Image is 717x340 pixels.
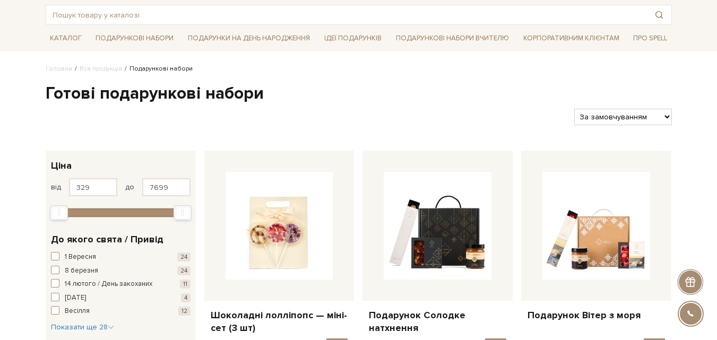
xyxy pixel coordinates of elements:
span: 11 [180,280,191,289]
span: від [51,182,61,192]
span: 24 [177,252,191,261]
button: 14 лютого / День закоханих 11 [51,279,191,290]
a: Корпоративним клієнтам [519,30,624,47]
input: Ціна [69,178,117,196]
button: [DATE] 4 [51,293,191,303]
input: Пошук товару у каталозі [46,5,647,24]
button: Показати ще 28 [51,322,114,333]
input: Ціна [142,178,191,196]
a: Шоколадні лолліпопс — міні-сет (3 шт) [211,309,348,334]
a: Головна [46,65,72,73]
li: Подарункові набори [122,64,193,74]
span: [DATE] [65,293,86,303]
button: Весілля 12 [51,306,191,317]
h1: Готові подарункові набори [46,83,672,105]
button: 8 березня 24 [51,266,191,276]
button: Пошук товару у каталозі [647,5,671,24]
a: Подарунок Солодке натхнення [369,309,506,334]
span: до [125,182,134,192]
span: Показати ще 28 [51,322,114,332]
span: 24 [177,266,191,275]
span: До якого свята / Привід [51,232,163,247]
span: 8 березня [65,266,98,276]
div: Max [174,205,192,220]
span: Ціна [51,159,72,173]
button: 1 Вересня 24 [51,252,191,263]
a: Подарункові набори Вчителю [392,29,513,47]
span: 12 [178,307,191,316]
a: Про Spell [629,30,671,47]
span: Весілля [65,306,90,317]
span: 1 Вересня [65,252,96,263]
div: Min [50,205,68,220]
a: Подарункові набори [91,30,178,47]
a: Ідеї подарунків [320,30,386,47]
span: 4 [181,293,191,302]
a: Подарунок Вітер з моря [528,309,665,321]
span: 14 лютого / День закоханих [65,279,152,290]
a: Вся продукція [80,65,122,73]
a: Подарунки на День народження [184,30,314,47]
a: Каталог [46,30,86,47]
